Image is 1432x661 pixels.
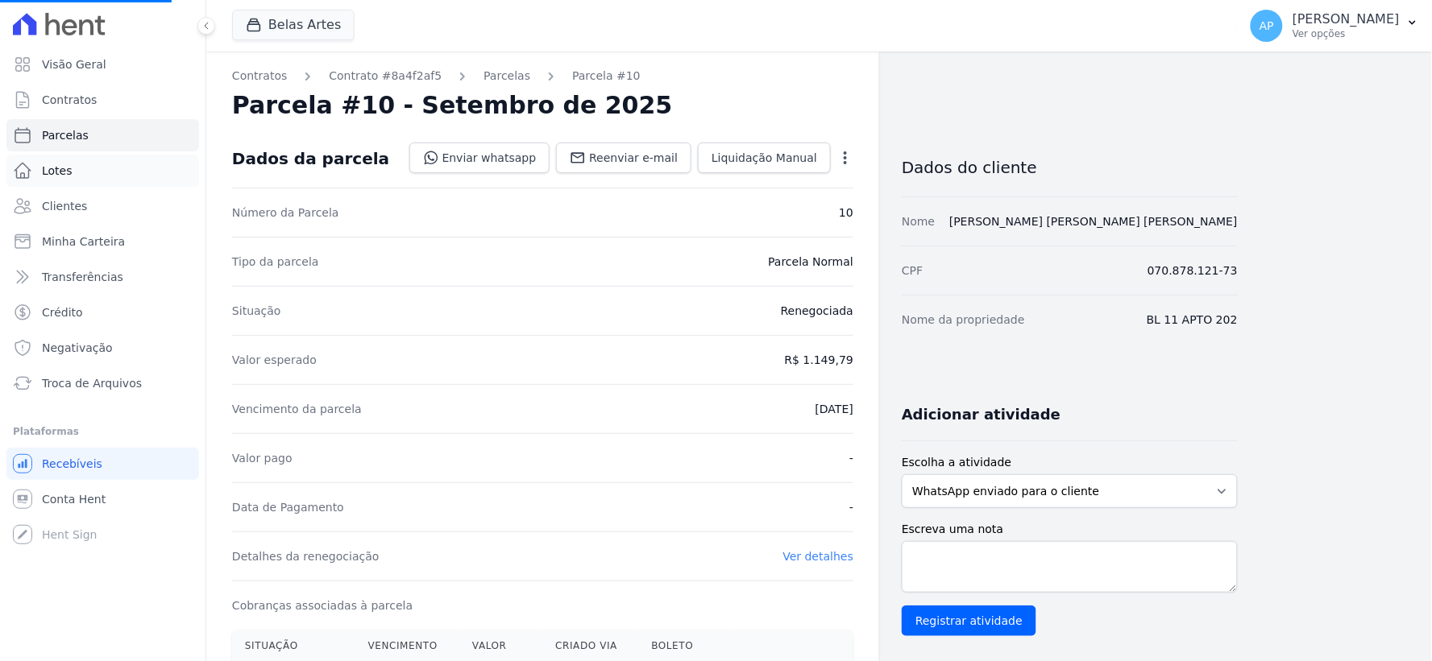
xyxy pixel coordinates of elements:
span: Liquidação Manual [712,150,817,166]
dd: - [849,499,853,515]
a: Ver detalhes [783,550,854,563]
dt: CPF [902,262,923,279]
span: Reenviar e-mail [589,150,678,166]
dt: Vencimento da parcela [232,401,362,417]
button: Belas Artes [232,10,355,40]
span: Negativação [42,340,113,356]
span: Minha Carteira [42,233,125,250]
a: Enviar whatsapp [409,143,550,173]
span: AP [1260,20,1274,31]
span: Transferências [42,269,123,285]
h3: Dados do cliente [902,158,1238,177]
dt: Valor esperado [232,352,317,368]
a: Contrato #8a4f2af5 [329,68,442,85]
p: Ver opções [1293,27,1400,40]
span: Troca de Arquivos [42,375,142,391]
a: [PERSON_NAME] [PERSON_NAME] [PERSON_NAME] [949,215,1238,228]
span: Clientes [42,198,87,214]
dt: Nome da propriedade [902,312,1025,328]
label: Escolha a atividade [902,454,1238,471]
dd: 10 [839,204,853,221]
span: Contratos [42,92,97,108]
dd: 070.878.121-73 [1148,262,1238,279]
dt: Nome [902,213,935,229]
a: Contratos [232,68,287,85]
a: Parcela #10 [572,68,641,85]
a: Troca de Arquivos [6,367,199,399]
dt: Situação [232,303,281,319]
nav: Breadcrumb [232,68,853,85]
dd: [DATE] [816,401,853,417]
a: Reenviar e-mail [556,143,691,173]
a: Lotes [6,155,199,187]
a: Transferências [6,261,199,293]
dt: Número da Parcela [232,204,339,221]
a: Parcelas [6,119,199,151]
a: Minha Carteira [6,225,199,258]
span: Visão Geral [42,56,106,72]
input: Registrar atividade [902,605,1036,636]
a: Clientes [6,190,199,222]
dt: Data de Pagamento [232,499,344,515]
span: Crédito [42,304,83,320]
button: AP [PERSON_NAME] Ver opções [1238,3,1432,48]
a: Parcelas [484,68,530,85]
a: Negativação [6,332,199,364]
a: Crédito [6,296,199,328]
a: Visão Geral [6,48,199,81]
dd: - [849,450,853,466]
span: Recebíveis [42,456,102,472]
dt: Cobranças associadas à parcela [232,597,413,613]
div: Dados da parcela [232,149,389,168]
dd: Renegociada [781,303,853,319]
span: Conta Hent [42,491,106,507]
a: Contratos [6,84,199,116]
p: [PERSON_NAME] [1293,11,1400,27]
h2: Parcela #10 - Setembro de 2025 [232,91,673,120]
label: Escreva uma nota [902,521,1238,538]
h3: Adicionar atividade [902,405,1061,424]
a: Conta Hent [6,483,199,515]
dd: BL 11 APTO 202 [1147,312,1238,328]
dd: R$ 1.149,79 [785,352,853,368]
div: Plataformas [13,422,193,441]
dt: Valor pago [232,450,293,466]
span: Parcelas [42,127,89,143]
dt: Detalhes da renegociação [232,548,380,564]
dd: Parcela Normal [768,254,853,270]
dt: Tipo da parcela [232,254,319,270]
a: Liquidação Manual [698,143,831,173]
a: Recebíveis [6,448,199,480]
span: Lotes [42,163,73,179]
